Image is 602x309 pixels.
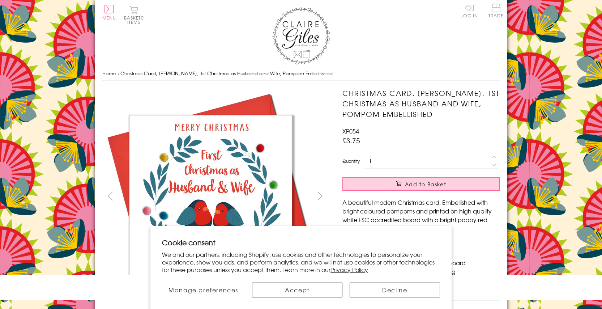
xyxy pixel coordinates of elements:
span: Add to Basket [405,181,446,188]
button: Basket0 items [124,6,144,24]
span: › [118,70,119,77]
a: Privacy Policy [330,265,368,274]
h1: Christmas Card, [PERSON_NAME], 1st Christmas as Husband and Wife, Pompom Embellished [342,88,500,119]
span: Manage preferences [168,285,238,294]
span: £3.75 [342,135,360,145]
label: Quantity [342,158,360,164]
h2: Cookie consent [162,237,440,247]
button: Menu [102,5,116,20]
p: We and our partners, including Shopify, use cookies and other technologies to personalize your ex... [162,251,440,273]
span: Menu [102,14,116,21]
nav: breadcrumbs [102,66,500,81]
a: Log In [461,4,478,18]
img: Christmas Card, Robins, 1st Christmas as Husband and Wife, Pompom Embellished [102,88,319,305]
a: Home [102,70,116,77]
span: XP054 [342,127,359,135]
span: 0 items [127,14,144,25]
a: Trade [488,4,504,19]
button: next [312,188,328,204]
button: Accept [252,283,342,297]
button: Manage preferences [162,283,245,297]
img: Christmas Card, Robins, 1st Christmas as Husband and Wife, Pompom Embellished [328,88,545,305]
span: Trade [488,4,504,18]
button: prev [102,188,119,204]
p: A beautiful modern Christmas card. Embellished with bright coloured pompoms and printed on high q... [342,198,500,233]
button: Decline [350,283,440,297]
span: Christmas Card, [PERSON_NAME], 1st Christmas as Husband and Wife, Pompom Embellished [120,70,333,77]
img: Claire Giles Greetings Cards [272,7,330,64]
button: Add to Basket [342,177,500,191]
